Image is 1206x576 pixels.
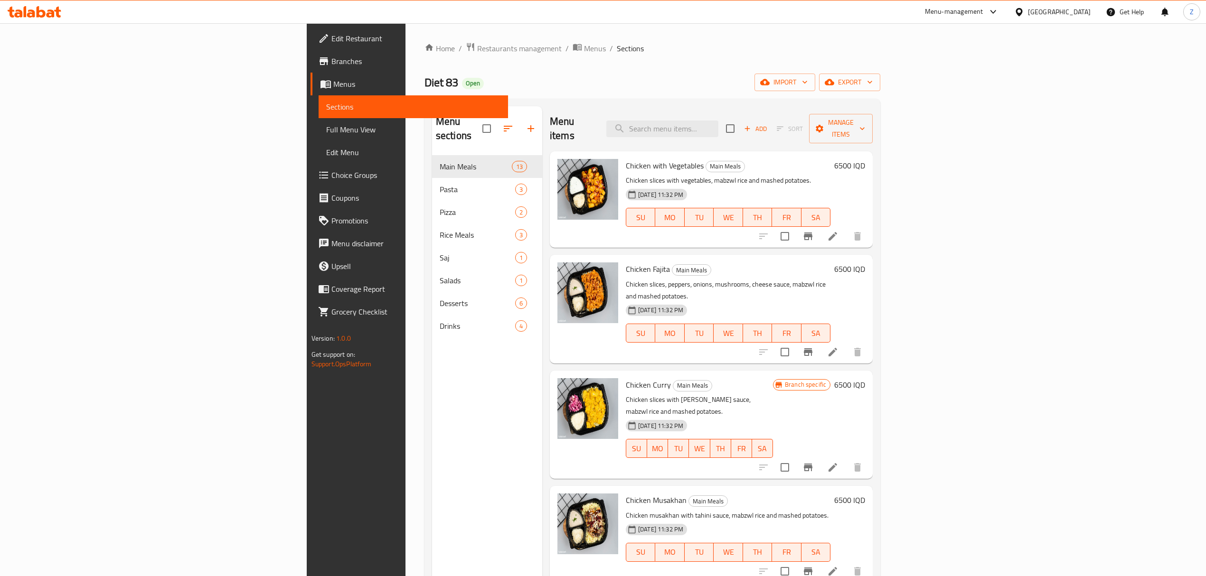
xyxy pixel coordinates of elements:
h6: 6500 IQD [834,159,865,172]
span: Sections [326,101,500,112]
h2: Menu items [550,114,595,143]
button: TH [743,543,772,562]
button: SU [626,543,655,562]
button: MO [655,208,684,227]
span: Main Meals [689,496,727,507]
p: Chicken slices, peppers, onions, mushrooms, cheese sauce, mabzwl rice and mashed potatoes. [626,279,830,302]
span: TH [747,326,768,340]
button: delete [846,456,869,479]
span: Drinks [440,320,515,332]
span: Saj [440,252,515,263]
span: Chicken Fajita [626,262,670,276]
a: Promotions [311,209,508,232]
img: Chicken Fajita [557,262,618,323]
button: SA [752,439,773,458]
button: SA [801,208,830,227]
button: delete [846,225,869,248]
span: Version: [311,332,335,344]
span: Rice Meals [440,229,515,241]
li: / [610,43,613,54]
span: Desserts [440,297,515,309]
button: FR [772,324,801,343]
span: import [762,76,808,88]
span: Add [743,123,768,134]
span: Salads [440,275,515,286]
span: Main Meals [706,161,744,172]
span: SU [630,211,651,224]
a: Menus [573,42,606,55]
span: Branches [331,56,500,67]
button: TU [685,208,714,227]
button: SU [626,324,655,343]
span: Edit Restaurant [331,33,500,44]
span: Main Meals [672,265,711,276]
span: MO [659,211,680,224]
span: TU [672,442,685,455]
div: items [515,206,527,218]
h6: 6500 IQD [834,378,865,391]
button: Add [740,121,771,136]
span: [DATE] 11:32 PM [634,306,687,315]
a: Menus [311,73,508,95]
span: FR [776,545,797,559]
div: Salads1 [432,269,542,292]
button: TU [685,543,714,562]
p: Chicken musakhan with tahini sauce, mabzwl rice and mashed potatoes. [626,510,830,521]
span: Chicken with Vegetables [626,158,704,173]
span: Pasta [440,184,515,195]
div: Rice Meals3 [432,223,542,246]
button: Branch-specific-item [797,456,820,479]
a: Choice Groups [311,164,508,186]
button: TU [668,439,689,458]
button: Branch-specific-item [797,225,820,248]
span: [DATE] 11:32 PM [634,525,687,534]
div: Desserts6 [432,292,542,315]
span: WE [717,545,739,559]
h6: 6500 IQD [834,262,865,276]
span: Coupons [331,192,500,204]
div: items [515,184,527,195]
div: items [515,320,527,332]
span: SA [805,326,827,340]
div: Main Meals13 [432,155,542,178]
button: export [819,74,880,91]
div: Main Meals [672,264,711,276]
button: MO [655,543,684,562]
span: Select to update [775,457,795,477]
span: Sections [617,43,644,54]
span: MO [659,326,680,340]
a: Sections [319,95,508,118]
img: Chicken Curry [557,378,618,439]
a: Edit Menu [319,141,508,164]
nav: breadcrumb [424,42,880,55]
button: TH [743,324,772,343]
div: Main Meals [440,161,512,172]
button: WE [714,208,743,227]
span: 1.0.0 [336,332,351,344]
div: items [512,161,527,172]
div: items [515,297,527,309]
span: Get support on: [311,348,355,361]
span: SA [805,211,827,224]
button: SA [801,543,830,562]
input: search [606,121,718,137]
span: Select to update [775,342,795,362]
span: Select all sections [477,119,497,139]
button: MO [655,324,684,343]
img: Chicken Musakhan [557,493,618,554]
span: Pizza [440,206,515,218]
span: Edit Menu [326,147,500,158]
span: export [827,76,873,88]
a: Grocery Checklist [311,300,508,323]
span: 4 [516,322,527,331]
a: Support.OpsPlatform [311,358,372,370]
span: TH [714,442,727,455]
button: WE [714,324,743,343]
a: Edit menu item [827,231,839,242]
span: SU [630,442,643,455]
